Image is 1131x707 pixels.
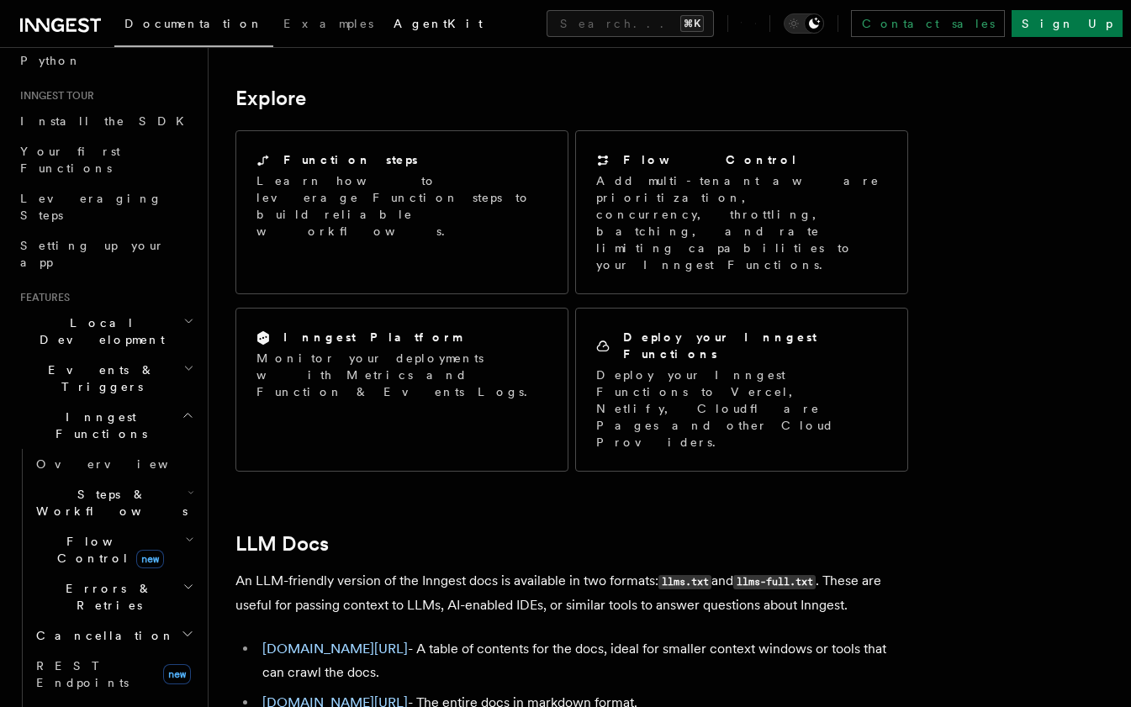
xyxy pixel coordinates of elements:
button: Errors & Retries [29,573,198,620]
a: Sign Up [1012,10,1123,37]
span: new [163,664,191,684]
a: Leveraging Steps [13,183,198,230]
button: Cancellation [29,620,198,651]
button: Toggle dark mode [784,13,824,34]
span: AgentKit [394,17,483,30]
a: Python [13,45,198,76]
a: Deploy your Inngest FunctionsDeploy your Inngest Functions to Vercel, Netlify, Cloudflare Pages a... [575,308,908,472]
p: Learn how to leverage Function steps to build reliable workflows. [256,172,547,240]
a: REST Endpointsnew [29,651,198,698]
a: Flow ControlAdd multi-tenant aware prioritization, concurrency, throttling, batching, and rate li... [575,130,908,294]
span: Steps & Workflows [29,486,188,520]
span: Cancellation [29,627,175,644]
button: Local Development [13,308,198,355]
h2: Flow Control [623,151,798,168]
span: Install the SDK [20,114,194,128]
a: LLM Docs [235,532,329,556]
a: Install the SDK [13,106,198,136]
a: AgentKit [383,5,493,45]
span: Flow Control [29,533,185,567]
p: Monitor your deployments with Metrics and Function & Events Logs. [256,350,547,400]
p: Add multi-tenant aware prioritization, concurrency, throttling, batching, and rate limiting capab... [596,172,887,273]
span: Events & Triggers [13,361,183,395]
button: Search...⌘K [547,10,714,37]
a: Contact sales [851,10,1005,37]
span: Documentation [124,17,263,30]
span: REST Endpoints [36,659,129,689]
p: An LLM-friendly version of the Inngest docs is available in two formats: and . These are useful f... [235,569,908,617]
span: Your first Functions [20,145,120,175]
kbd: ⌘K [680,15,704,32]
a: Inngest PlatformMonitor your deployments with Metrics and Function & Events Logs. [235,308,568,472]
code: llms.txt [658,575,711,589]
span: Examples [283,17,373,30]
h2: Deploy your Inngest Functions [623,329,887,362]
button: Flow Controlnew [29,526,198,573]
button: Inngest Functions [13,402,198,449]
span: Features [13,291,70,304]
a: Your first Functions [13,136,198,183]
a: Overview [29,449,198,479]
span: Inngest tour [13,89,94,103]
a: Setting up your app [13,230,198,277]
p: Deploy your Inngest Functions to Vercel, Netlify, Cloudflare Pages and other Cloud Providers. [596,367,887,451]
span: Errors & Retries [29,580,182,614]
span: Setting up your app [20,239,165,269]
code: llms-full.txt [733,575,816,589]
button: Events & Triggers [13,355,198,402]
button: Steps & Workflows [29,479,198,526]
a: Documentation [114,5,273,47]
span: Local Development [13,314,183,348]
h2: Function steps [283,151,418,168]
a: [DOMAIN_NAME][URL] [262,641,408,657]
li: - A table of contents for the docs, ideal for smaller context windows or tools that can crawl the... [257,637,908,684]
span: Overview [36,457,209,471]
span: new [136,550,164,568]
span: Inngest Functions [13,409,182,442]
span: Python [20,54,82,67]
a: Explore [235,87,306,110]
a: Examples [273,5,383,45]
a: Function stepsLearn how to leverage Function steps to build reliable workflows. [235,130,568,294]
span: Leveraging Steps [20,192,162,222]
h2: Inngest Platform [283,329,462,346]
